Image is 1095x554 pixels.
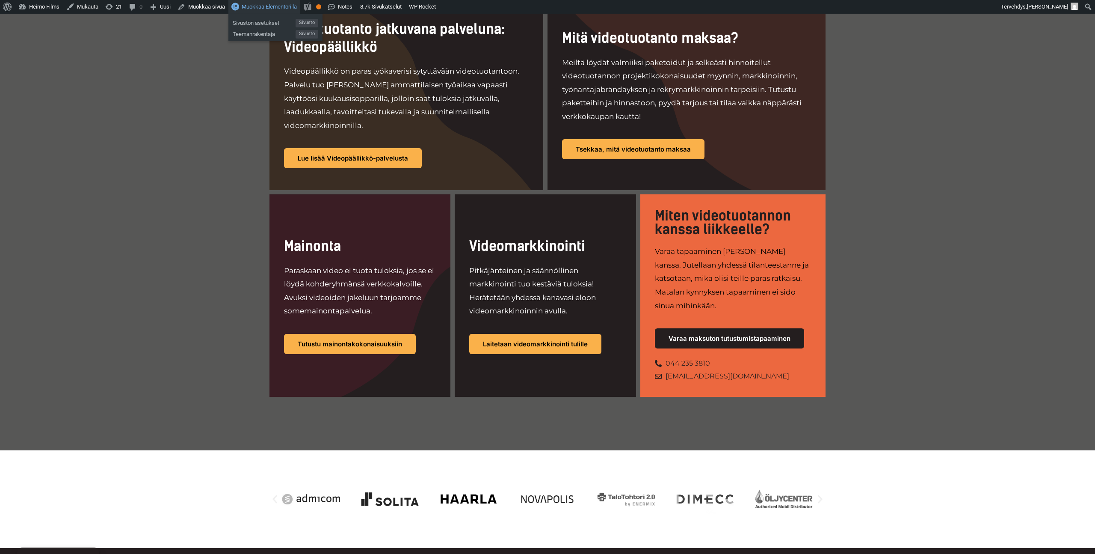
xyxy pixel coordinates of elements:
div: 18 / 20 [676,485,734,513]
a: Varaa maksuton tutustumistapaaminen [655,328,804,348]
span: Teemanrakentaja [233,27,296,39]
p: Miten videotuotannon kanssa liikkeelle? [655,209,811,236]
img: Videotuotantoa Heimon kanssa: Admicom [282,485,340,513]
a: Sivuston asetuksetSivusto [228,16,323,27]
img: Videotuotantoa yritykselle jatkuvana palveluna hankkii mm. Enermix [598,485,655,513]
p: Pitkäjänteinen ja säännöllinen markkinointi tuo kestäviä tuloksia! Herätetään yhdessä kanavasi el... [469,264,621,318]
h2: Mitä videotuotanto maksaa? [562,30,811,48]
span: Varaa maksuton tutustumistapaaminen [669,335,790,342]
img: Haarla on yksi Videopäällikkö-asiakkaista [440,485,497,513]
span: Sivusto [296,30,318,39]
div: 15 / 20 [440,485,497,513]
span: Sivuston asetukset [233,16,296,27]
a: Laitetaan videomarkkinointi tulille [469,334,601,354]
span: Tsekkaa, mitä videotuotanto maksaa [576,146,691,152]
p: Videopäällikkö on paras työkaverisi sytyttävään videotuotantoon. Palvelu tuo [PERSON_NAME] ammatt... [284,65,529,132]
div: OK [316,4,321,9]
p: Varaa tapaaminen [PERSON_NAME] kanssa. Jutellaan yhdessä tilanteestanne ja katsotaan, mikä olisi ... [655,245,811,313]
span: [EMAIL_ADDRESS][DOMAIN_NAME] [663,370,789,383]
a: TeemanrakentajaSivusto [228,27,323,39]
p: Meiltä löydät valmiiksi paketoidut ja selkeästi hinnoitellut videotuotannon projektikokonaisuudet... [562,56,811,124]
span: 044 235 3810 [663,357,710,370]
a: Tsekkaa, mitä videotuotanto maksaa [562,139,704,159]
img: Videotuotantoa Heimon kanssa: Solita [361,485,418,513]
img: oljycenter_heimo [755,485,813,513]
a: 044 235 3810 [655,357,811,370]
span: Lue lisää Videopäällikkö-palvelusta [298,155,408,161]
span: Laitetaan videomarkkinointi tulille [483,341,588,347]
div: 17 / 20 [598,485,655,513]
div: 19 / 20 [755,485,813,513]
div: Karuselli | Vieritys vaakasuunnassa: Vasen ja oikea nuoli [269,485,826,513]
a: Tutustu mainontakokonaisuuksiin [284,334,416,354]
h2: Videotuotanto jatkuvana palveluna: Videopäällikkö [284,21,529,56]
span: Tutustu mainontakokonaisuuksiin [298,341,402,347]
span: Muokkaa Elementorilla [242,3,297,10]
img: novapolis_logo [519,485,576,513]
p: Paraskaan video ei tuota tuloksia, jos se ei löydä kohderyhmänsä verkkokalvoille. Avuksi videoide... [284,264,436,318]
div: 16 / 20 [519,485,576,513]
span: Sivusto [296,19,318,27]
span: [PERSON_NAME] [1027,3,1068,10]
a: [EMAIL_ADDRESS][DOMAIN_NAME] [655,370,811,383]
h2: Videomarkkinointi [469,238,621,256]
a: Lue lisää Videopäällikkö-palvelusta [284,148,422,168]
div: 14 / 20 [361,485,418,513]
img: dimecc_heimo [676,485,734,513]
div: 13 / 20 [282,485,340,513]
h2: Mainonta [284,238,436,256]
